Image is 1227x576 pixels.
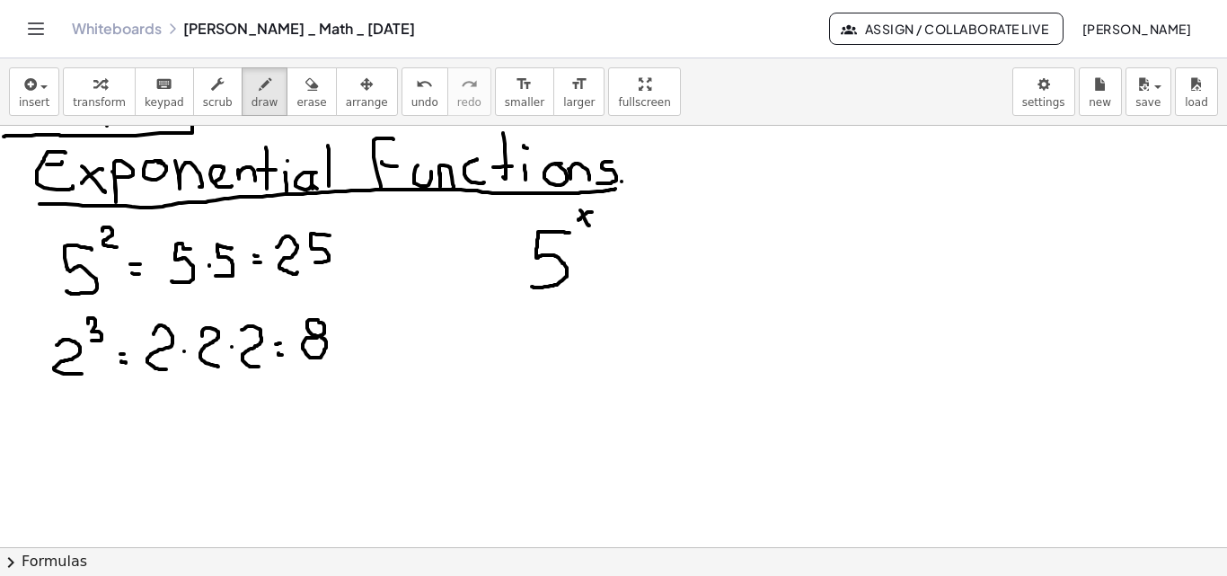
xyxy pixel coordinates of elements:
[155,74,172,95] i: keyboard
[193,67,243,116] button: scrub
[1089,96,1111,109] span: new
[1067,13,1205,45] button: [PERSON_NAME]
[416,74,433,95] i: undo
[844,21,1048,37] span: Assign / Collaborate Live
[203,96,233,109] span: scrub
[9,67,59,116] button: insert
[1022,96,1065,109] span: settings
[72,20,162,38] a: Whiteboards
[73,96,126,109] span: transform
[457,96,481,109] span: redo
[516,74,533,95] i: format_size
[447,67,491,116] button: redoredo
[346,96,388,109] span: arrange
[296,96,326,109] span: erase
[1125,67,1171,116] button: save
[829,13,1064,45] button: Assign / Collaborate Live
[1012,67,1075,116] button: settings
[63,67,136,116] button: transform
[336,67,398,116] button: arrange
[1135,96,1161,109] span: save
[1081,21,1191,37] span: [PERSON_NAME]
[135,67,194,116] button: keyboardkeypad
[608,67,680,116] button: fullscreen
[402,67,448,116] button: undoundo
[411,96,438,109] span: undo
[19,96,49,109] span: insert
[461,74,478,95] i: redo
[1175,67,1218,116] button: load
[1079,67,1122,116] button: new
[563,96,595,109] span: larger
[505,96,544,109] span: smaller
[22,14,50,43] button: Toggle navigation
[553,67,605,116] button: format_sizelarger
[252,96,278,109] span: draw
[145,96,184,109] span: keypad
[495,67,554,116] button: format_sizesmaller
[287,67,336,116] button: erase
[570,74,587,95] i: format_size
[1185,96,1208,109] span: load
[618,96,670,109] span: fullscreen
[242,67,288,116] button: draw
